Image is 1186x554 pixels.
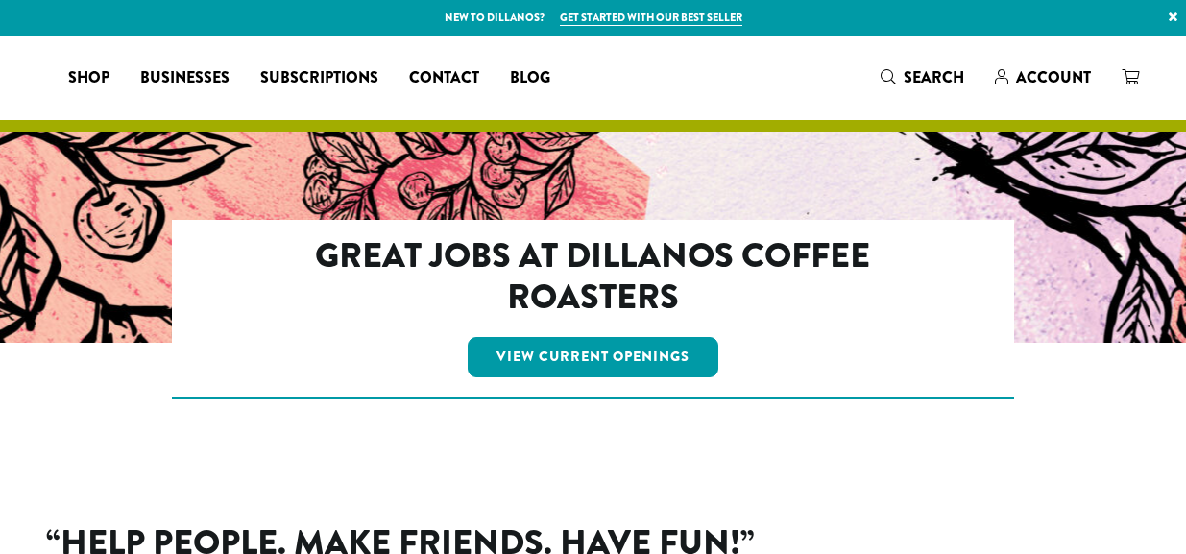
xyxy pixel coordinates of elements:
span: Subscriptions [260,66,378,90]
span: Businesses [140,66,230,90]
span: Account [1016,66,1091,88]
span: Contact [409,66,479,90]
a: View Current Openings [468,337,718,377]
span: Search [904,66,964,88]
h2: Great Jobs at Dillanos Coffee Roasters [254,235,932,318]
span: Shop [68,66,109,90]
a: Shop [53,62,125,93]
a: Search [865,61,980,93]
span: Blog [510,66,550,90]
a: Get started with our best seller [560,10,742,26]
